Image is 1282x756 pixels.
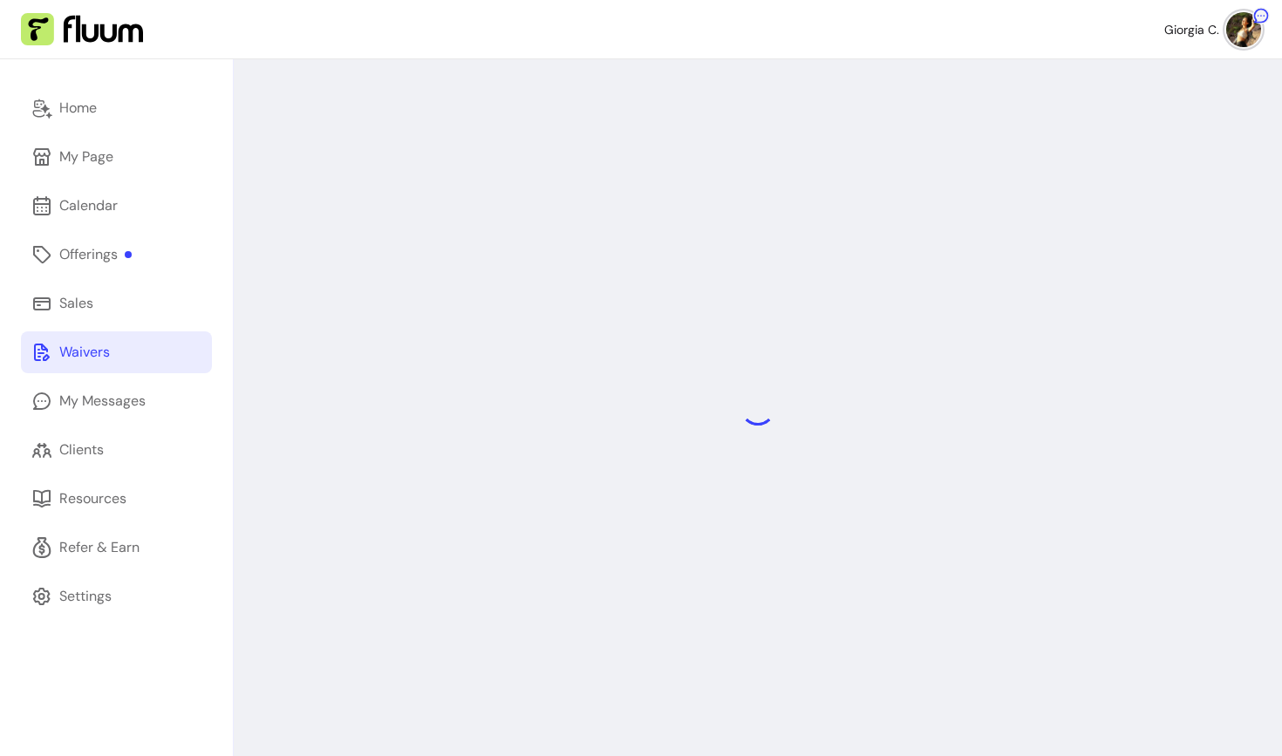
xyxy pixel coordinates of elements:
a: Clients [21,429,212,471]
button: avatarGiorgia C. [1164,12,1261,47]
a: Waivers [21,331,212,373]
a: Offerings [21,234,212,276]
a: Settings [21,576,212,617]
div: Clients [59,439,104,460]
img: avatar [1226,12,1261,47]
img: Fluum Logo [21,13,143,46]
div: Refer & Earn [59,537,140,558]
a: Resources [21,478,212,520]
a: Refer & Earn [21,527,212,569]
a: My Page [21,136,212,178]
div: Loading [740,391,775,426]
div: Resources [59,488,126,509]
div: Offerings [59,244,132,265]
div: Sales [59,293,93,314]
div: Settings [59,586,112,607]
div: Waivers [59,342,110,363]
a: Home [21,87,212,129]
a: Sales [21,283,212,324]
div: My Messages [59,391,146,412]
a: My Messages [21,380,212,422]
a: Calendar [21,185,212,227]
div: Home [59,98,97,119]
div: My Page [59,146,113,167]
div: Calendar [59,195,118,216]
span: Giorgia C. [1164,21,1219,38]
